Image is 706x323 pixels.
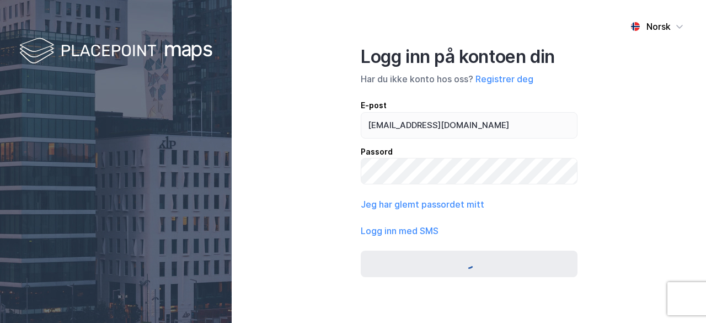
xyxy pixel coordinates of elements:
[361,224,438,237] button: Logg inn med SMS
[651,270,706,323] iframe: Chat Widget
[19,35,212,68] img: logo-white.f07954bde2210d2a523dddb988cd2aa7.svg
[361,46,577,68] div: Logg inn på kontoen din
[361,99,577,112] div: E-post
[361,72,577,86] div: Har du ikke konto hos oss?
[646,20,671,33] div: Norsk
[651,270,706,323] div: Kontrollprogram for chat
[475,72,533,86] button: Registrer deg
[361,145,577,158] div: Passord
[361,198,484,211] button: Jeg har glemt passordet mitt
